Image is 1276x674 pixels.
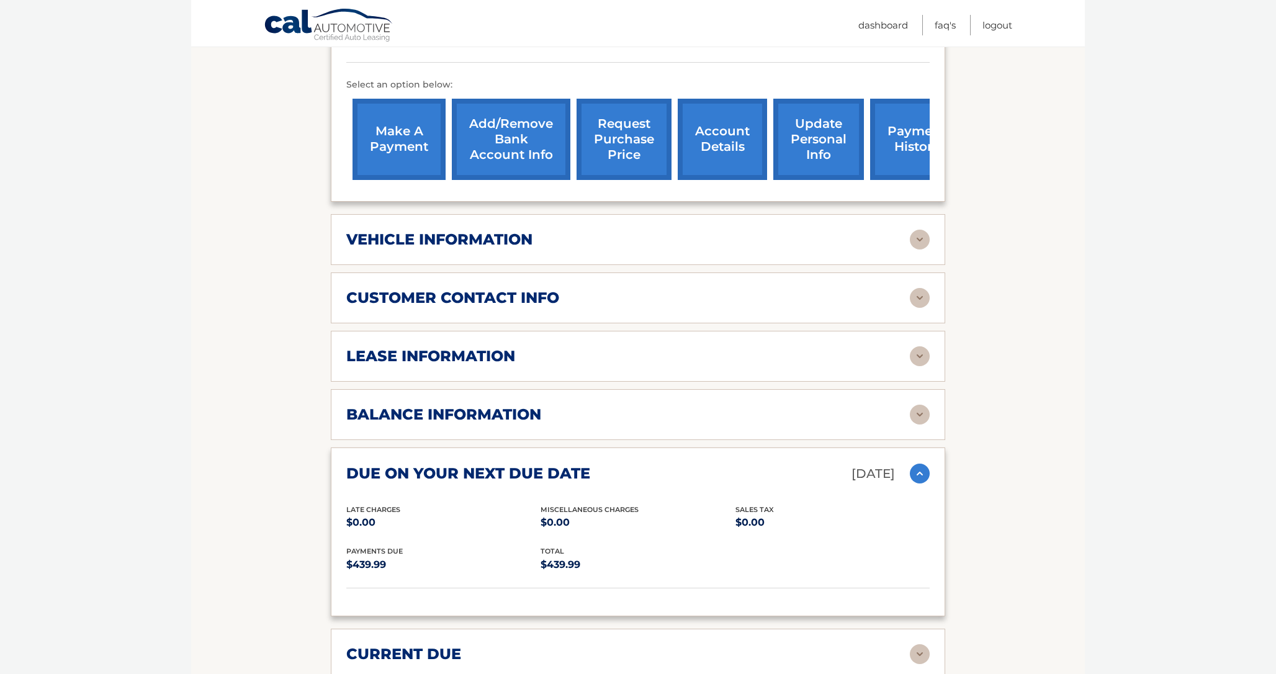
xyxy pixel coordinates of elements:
a: update personal info [773,99,864,180]
h2: vehicle information [346,230,532,249]
img: accordion-rest.svg [910,288,930,308]
img: accordion-rest.svg [910,346,930,366]
h2: balance information [346,405,541,424]
a: Cal Automotive [264,8,394,44]
img: accordion-rest.svg [910,644,930,664]
a: FAQ's [935,15,956,35]
a: account details [678,99,767,180]
span: total [541,547,564,555]
p: $0.00 [541,514,735,531]
a: Add/Remove bank account info [452,99,570,180]
a: payment history [870,99,963,180]
a: request purchase price [577,99,672,180]
img: accordion-rest.svg [910,230,930,249]
p: [DATE] [851,463,895,485]
p: $439.99 [346,556,541,573]
span: Payments Due [346,547,403,555]
h2: customer contact info [346,289,559,307]
img: accordion-rest.svg [910,405,930,425]
img: accordion-active.svg [910,464,930,483]
h2: current due [346,645,461,663]
p: $0.00 [735,514,930,531]
span: Miscellaneous Charges [541,505,639,514]
span: Sales Tax [735,505,774,514]
p: $0.00 [346,514,541,531]
p: $439.99 [541,556,735,573]
a: make a payment [353,99,446,180]
a: Dashboard [858,15,908,35]
p: Select an option below: [346,78,930,92]
span: Late Charges [346,505,400,514]
a: Logout [982,15,1012,35]
h2: lease information [346,347,515,366]
h2: due on your next due date [346,464,590,483]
